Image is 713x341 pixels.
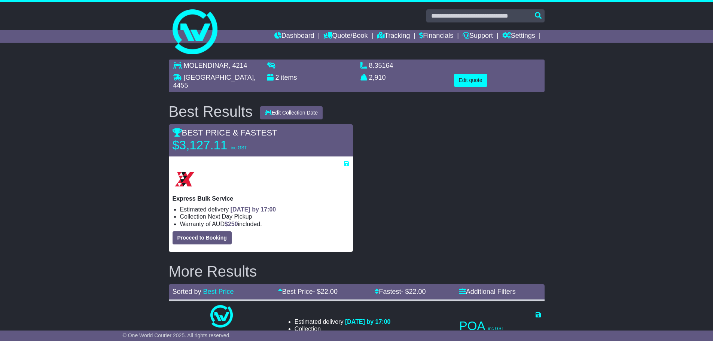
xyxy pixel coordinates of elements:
p: $3,127.11 [173,138,266,153]
a: Tracking [377,30,410,43]
a: Support [463,30,493,43]
li: Collection [180,213,349,220]
a: Settings [502,30,535,43]
span: , 4455 [173,74,256,89]
a: Best Price [203,288,234,295]
span: 2 [275,74,279,81]
button: Proceed to Booking [173,231,232,244]
li: Collection [295,325,391,332]
img: Border Express: Express Bulk Service [173,167,196,191]
span: [DATE] by 17:00 [231,206,276,213]
a: Fastest- $22.00 [375,288,426,295]
p: POA [459,319,541,334]
a: Additional Filters [459,288,516,295]
span: MOLENDINAR [184,62,229,69]
span: 2,910 [369,74,386,81]
li: Warranty of AUD included. [180,220,349,228]
span: Next Day Pickup [208,213,252,220]
span: items [281,74,297,81]
span: [GEOGRAPHIC_DATA] [184,74,254,81]
div: Best Results [165,103,257,120]
a: Dashboard [274,30,314,43]
li: Estimated delivery [295,318,391,325]
a: Best Price- $22.00 [278,288,338,295]
span: 8.35164 [369,62,393,69]
span: - $ [313,288,338,295]
img: One World Courier: Same Day Nationwide(quotes take 0.5-1 hour) [210,305,233,328]
a: Quote/Book [323,30,368,43]
span: 250 [228,221,238,227]
a: Financials [419,30,453,43]
span: Sorted by [173,288,201,295]
button: Edit quote [454,74,487,87]
span: - $ [401,288,426,295]
span: [DATE] by 17:00 [345,319,391,325]
span: inc GST [488,326,504,331]
h2: More Results [169,263,545,280]
button: Edit Collection Date [260,106,323,119]
span: © One World Courier 2025. All rights reserved. [123,332,231,338]
span: 22.00 [409,288,426,295]
span: inc GST [231,145,247,150]
span: $ [225,221,238,227]
li: Estimated delivery [180,206,349,213]
p: Express Bulk Service [173,195,349,202]
span: , 4214 [229,62,247,69]
span: BEST PRICE & FASTEST [173,128,277,137]
span: 22.00 [321,288,338,295]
